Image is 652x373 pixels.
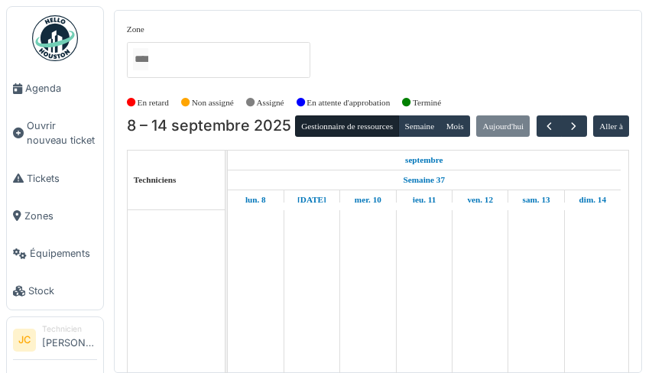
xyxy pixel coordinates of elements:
h2: 8 – 14 septembre 2025 [127,117,291,135]
li: [PERSON_NAME] [42,323,97,356]
a: Stock [7,272,103,310]
a: 14 septembre 2025 [576,190,610,209]
span: Tickets [27,171,97,186]
button: Suivant [561,115,586,138]
div: Technicien [42,323,97,335]
a: Tickets [7,160,103,197]
a: Zones [7,197,103,235]
a: 9 septembre 2025 [294,190,330,209]
a: JC Technicien[PERSON_NAME] [13,323,97,360]
input: Tous [133,48,148,70]
button: Aujourd'hui [476,115,530,137]
button: Aller à [593,115,629,137]
a: Semaine 37 [400,170,449,190]
li: JC [13,329,36,352]
img: Badge_color-CXgf-gQk.svg [32,15,78,61]
button: Semaine [398,115,440,137]
button: Mois [440,115,470,137]
a: Équipements [7,235,103,272]
label: En attente d'approbation [307,96,390,109]
a: Agenda [7,70,103,107]
span: Stock [28,284,97,298]
span: Techniciens [134,175,177,184]
button: Gestionnaire de ressources [295,115,399,137]
span: Équipements [30,246,97,261]
a: 8 septembre 2025 [242,190,270,209]
label: Terminé [413,96,441,109]
a: 8 septembre 2025 [401,151,447,170]
a: 10 septembre 2025 [351,190,385,209]
a: 11 septembre 2025 [408,190,440,209]
button: Précédent [537,115,562,138]
a: 12 septembre 2025 [463,190,497,209]
a: 13 septembre 2025 [519,190,554,209]
span: Agenda [25,81,97,96]
label: Assigné [257,96,284,109]
span: Zones [24,209,97,223]
label: Non assigné [192,96,234,109]
label: En retard [138,96,169,109]
label: Zone [127,23,144,36]
span: Ouvrir nouveau ticket [27,118,97,148]
a: Ouvrir nouveau ticket [7,107,103,159]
